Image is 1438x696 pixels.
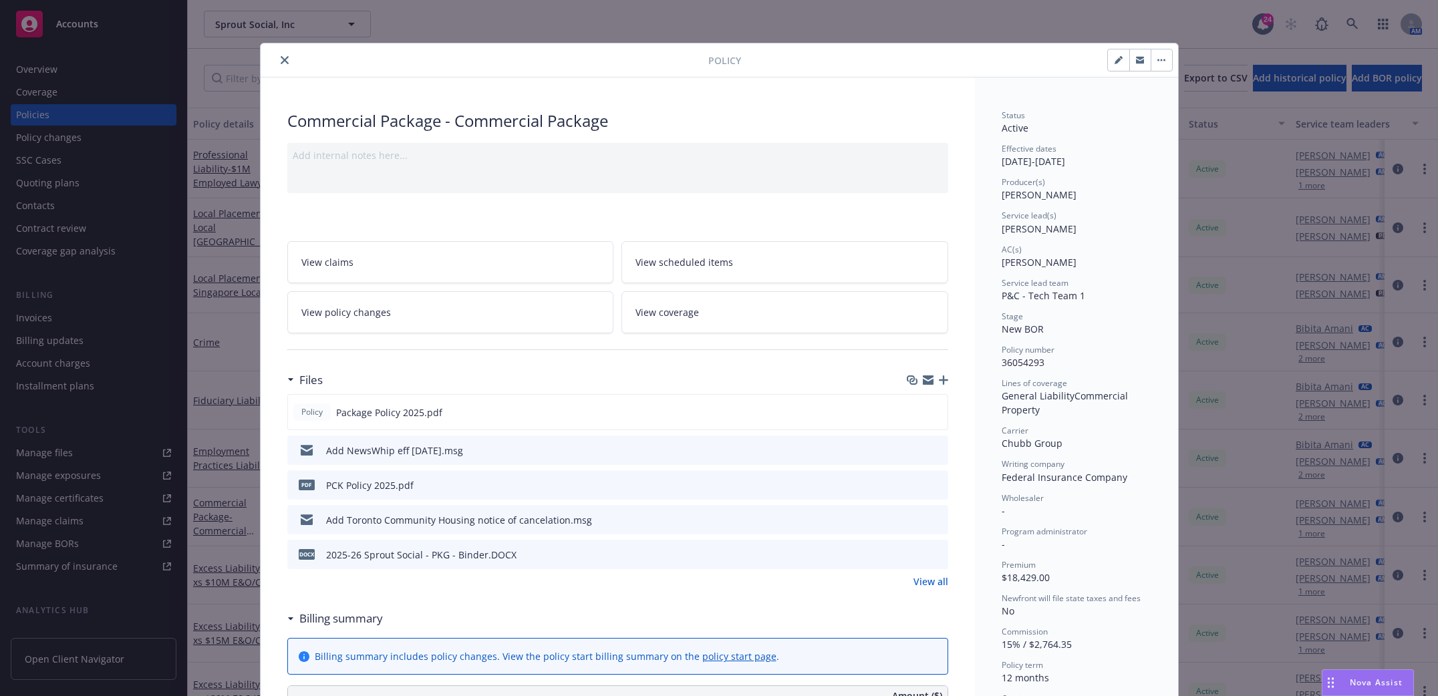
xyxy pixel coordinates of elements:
span: 12 months [1002,671,1049,684]
span: [PERSON_NAME] [1002,256,1076,269]
span: AC(s) [1002,244,1022,255]
div: Commercial Package - Commercial Package [287,110,948,132]
span: Status [1002,110,1025,121]
button: download file [909,444,920,458]
span: View scheduled items [635,255,733,269]
span: Wholesaler [1002,492,1044,504]
span: Chubb Group [1002,437,1062,450]
div: PCK Policy 2025.pdf [326,478,414,492]
span: Service lead(s) [1002,210,1056,221]
button: preview file [931,513,943,527]
div: 2025-26 Sprout Social - PKG - Binder.DOCX [326,548,517,562]
button: preview file [930,405,942,419]
div: Add internal notes here... [293,148,943,162]
div: Files [287,371,323,389]
span: P&C - Tech Team 1 [1002,289,1085,302]
span: Commission [1002,626,1048,637]
span: Newfront will file state taxes and fees [1002,592,1141,604]
span: Program administrator [1002,526,1087,537]
span: [PERSON_NAME] [1002,222,1076,235]
div: Add Toronto Community Housing notice of cancelation.msg [326,513,592,527]
span: pdf [299,480,315,490]
button: close [277,52,293,68]
div: Add NewsWhip eff [DATE].msg [326,444,463,458]
span: - [1002,504,1005,517]
span: Policy term [1002,659,1043,671]
a: View scheduled items [621,241,948,283]
span: Premium [1002,559,1036,570]
button: preview file [931,478,943,492]
a: View coverage [621,291,948,333]
button: preview file [931,444,943,458]
span: Producer(s) [1002,176,1045,188]
span: Package Policy 2025.pdf [336,405,442,419]
div: Billing summary includes policy changes. View the policy start billing summary on the . [315,649,779,663]
a: View claims [287,241,614,283]
button: Nova Assist [1322,669,1414,696]
span: Commercial Property [1002,389,1131,416]
span: View coverage [635,305,699,319]
button: preview file [931,548,943,562]
span: Service lead team [1002,277,1068,289]
span: View claims [301,255,353,269]
span: $18,429.00 [1002,571,1050,584]
span: [PERSON_NAME] [1002,188,1076,201]
span: Policy [299,406,325,418]
span: General Liability [1002,389,1074,402]
span: Effective dates [1002,143,1056,154]
span: Nova Assist [1350,677,1403,688]
span: No [1002,604,1014,617]
h3: Files [299,371,323,389]
div: Billing summary [287,610,383,627]
button: download file [909,405,919,419]
button: download file [909,513,920,527]
span: View policy changes [301,305,391,319]
span: New BOR [1002,323,1044,335]
h3: Billing summary [299,610,383,627]
span: Lines of coverage [1002,377,1067,389]
button: download file [909,478,920,492]
div: [DATE] - [DATE] [1002,143,1151,168]
span: 36054293 [1002,356,1044,369]
span: Policy number [1002,344,1054,355]
span: - [1002,538,1005,550]
span: Stage [1002,311,1023,322]
span: Active [1002,122,1028,134]
a: policy start page [702,650,776,663]
div: Drag to move [1322,670,1339,695]
span: Policy [708,53,741,67]
a: View policy changes [287,291,614,333]
span: 15% / $2,764.35 [1002,638,1072,651]
button: download file [909,548,920,562]
span: Carrier [1002,425,1028,436]
span: Writing company [1002,458,1064,470]
span: Federal Insurance Company [1002,471,1127,484]
span: DOCX [299,549,315,559]
a: View all [913,574,948,588]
